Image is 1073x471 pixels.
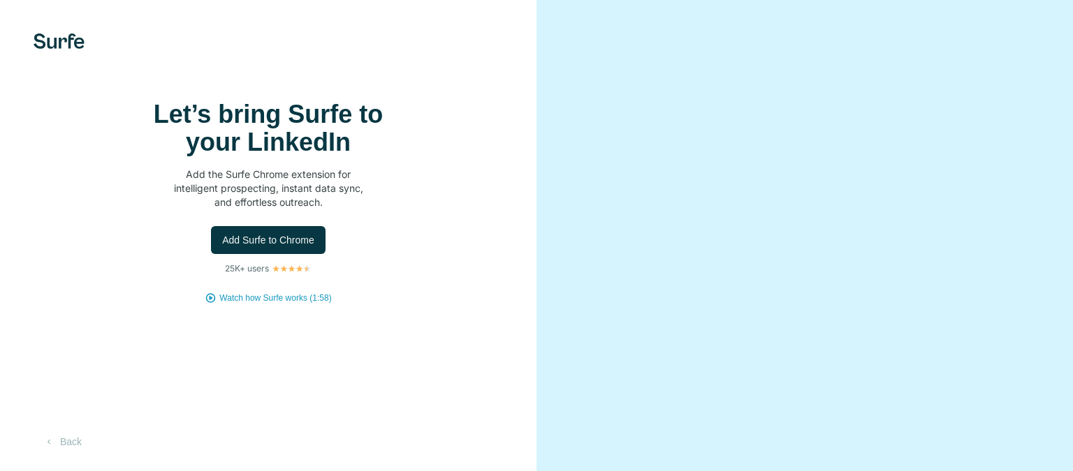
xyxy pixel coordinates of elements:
button: Add Surfe to Chrome [211,226,326,254]
img: Surfe's logo [34,33,85,49]
button: Watch how Surfe works (1:58) [219,292,331,304]
p: Add the Surfe Chrome extension for intelligent prospecting, instant data sync, and effortless out... [129,167,408,209]
span: Add Surfe to Chrome [222,233,314,247]
h1: Let’s bring Surfe to your LinkedIn [129,100,408,156]
button: Back [34,429,92,454]
p: 25K+ users [225,262,269,275]
img: Rating Stars [272,264,312,273]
